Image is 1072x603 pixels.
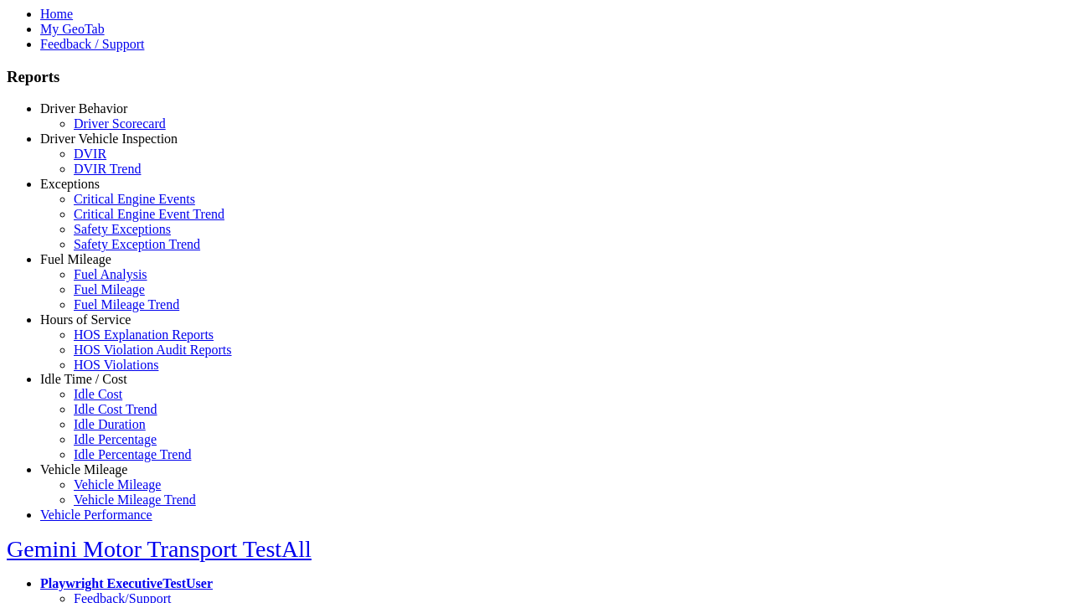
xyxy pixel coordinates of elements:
[74,447,191,461] a: Idle Percentage Trend
[74,207,224,221] a: Critical Engine Event Trend
[40,131,178,146] a: Driver Vehicle Inspection
[7,536,312,562] a: Gemini Motor Transport TestAll
[40,177,100,191] a: Exceptions
[74,297,179,312] a: Fuel Mileage Trend
[74,237,200,251] a: Safety Exception Trend
[40,22,105,36] a: My GeoTab
[74,432,157,446] a: Idle Percentage
[40,101,127,116] a: Driver Behavior
[74,222,171,236] a: Safety Exceptions
[74,282,145,296] a: Fuel Mileage
[40,372,127,386] a: Idle Time / Cost
[74,492,196,507] a: Vehicle Mileage Trend
[40,508,152,522] a: Vehicle Performance
[74,402,157,416] a: Idle Cost Trend
[74,417,146,431] a: Idle Duration
[40,252,111,266] a: Fuel Mileage
[74,477,161,492] a: Vehicle Mileage
[74,387,122,401] a: Idle Cost
[7,68,1065,86] h3: Reports
[74,116,166,131] a: Driver Scorecard
[74,192,195,206] a: Critical Engine Events
[74,327,214,342] a: HOS Explanation Reports
[40,576,213,590] a: Playwright ExecutiveTestUser
[40,312,131,327] a: Hours of Service
[74,343,232,357] a: HOS Violation Audit Reports
[40,462,127,477] a: Vehicle Mileage
[74,267,147,281] a: Fuel Analysis
[74,162,141,176] a: DVIR Trend
[74,358,158,372] a: HOS Violations
[40,37,144,51] a: Feedback / Support
[40,7,73,21] a: Home
[74,147,106,161] a: DVIR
